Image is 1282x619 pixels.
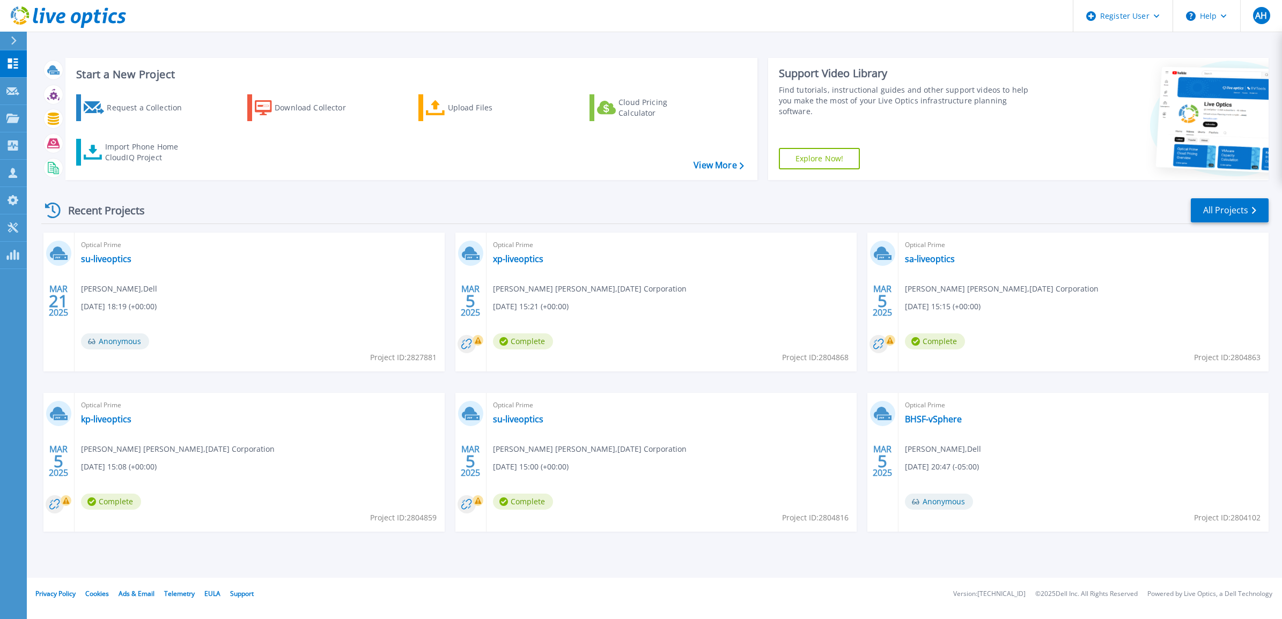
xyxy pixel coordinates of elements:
[905,283,1099,295] span: [PERSON_NAME] [PERSON_NAME] , [DATE] Corporation
[953,591,1026,598] li: Version: [TECHNICAL_ID]
[81,461,157,473] span: [DATE] 15:08 (+00:00)
[1147,591,1272,598] li: Powered by Live Optics, a Dell Technology
[54,457,63,466] span: 5
[81,443,275,455] span: [PERSON_NAME] [PERSON_NAME] , [DATE] Corporation
[878,457,887,466] span: 5
[905,443,981,455] span: [PERSON_NAME] , Dell
[493,333,553,349] span: Complete
[493,253,543,264] a: xp-liveoptics
[905,461,979,473] span: [DATE] 20:47 (-05:00)
[1194,352,1261,363] span: Project ID: 2804863
[694,160,743,170] a: View More
[493,239,850,251] span: Optical Prime
[779,148,860,169] a: Explore Now!
[230,589,254,598] a: Support
[493,283,687,295] span: [PERSON_NAME] [PERSON_NAME] , [DATE] Corporation
[448,97,534,118] div: Upload Files
[590,94,709,121] a: Cloud Pricing Calculator
[81,333,149,349] span: Anonymous
[905,414,962,424] a: BHSF-vSphere
[81,239,438,251] span: Optical Prime
[493,443,687,455] span: [PERSON_NAME] [PERSON_NAME] , [DATE] Corporation
[119,589,154,598] a: Ads & Email
[493,494,553,510] span: Complete
[85,589,109,598] a: Cookies
[878,296,887,305] span: 5
[204,589,220,598] a: EULA
[905,333,965,349] span: Complete
[81,253,131,264] a: su-liveoptics
[247,94,367,121] a: Download Collector
[905,399,1262,411] span: Optical Prime
[905,494,973,510] span: Anonymous
[48,281,69,320] div: MAR 2025
[905,253,955,264] a: sa-liveoptics
[1191,198,1269,222] a: All Projects
[782,512,849,524] span: Project ID: 2804816
[49,296,68,305] span: 21
[275,97,360,118] div: Download Collector
[1255,11,1267,20] span: AH
[493,399,850,411] span: Optical Prime
[779,85,1037,117] div: Find tutorials, instructional guides and other support videos to help you make the most of your L...
[872,281,893,320] div: MAR 2025
[618,97,704,118] div: Cloud Pricing Calculator
[81,283,157,295] span: [PERSON_NAME] , Dell
[418,94,538,121] a: Upload Files
[905,239,1262,251] span: Optical Prime
[81,414,131,424] a: kp-liveoptics
[493,301,569,312] span: [DATE] 15:21 (+00:00)
[107,97,193,118] div: Request a Collection
[81,399,438,411] span: Optical Prime
[41,197,159,223] div: Recent Projects
[872,442,893,481] div: MAR 2025
[76,94,196,121] a: Request a Collection
[460,281,481,320] div: MAR 2025
[779,66,1037,80] div: Support Video Library
[164,589,195,598] a: Telemetry
[370,352,437,363] span: Project ID: 2827881
[782,352,849,363] span: Project ID: 2804868
[1035,591,1138,598] li: © 2025 Dell Inc. All Rights Reserved
[466,457,475,466] span: 5
[460,442,481,481] div: MAR 2025
[35,589,76,598] a: Privacy Policy
[493,414,543,424] a: su-liveoptics
[905,301,981,312] span: [DATE] 15:15 (+00:00)
[466,296,475,305] span: 5
[370,512,437,524] span: Project ID: 2804859
[76,69,743,80] h3: Start a New Project
[81,301,157,312] span: [DATE] 18:19 (+00:00)
[105,141,189,163] div: Import Phone Home CloudIQ Project
[48,442,69,481] div: MAR 2025
[493,461,569,473] span: [DATE] 15:00 (+00:00)
[1194,512,1261,524] span: Project ID: 2804102
[81,494,141,510] span: Complete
